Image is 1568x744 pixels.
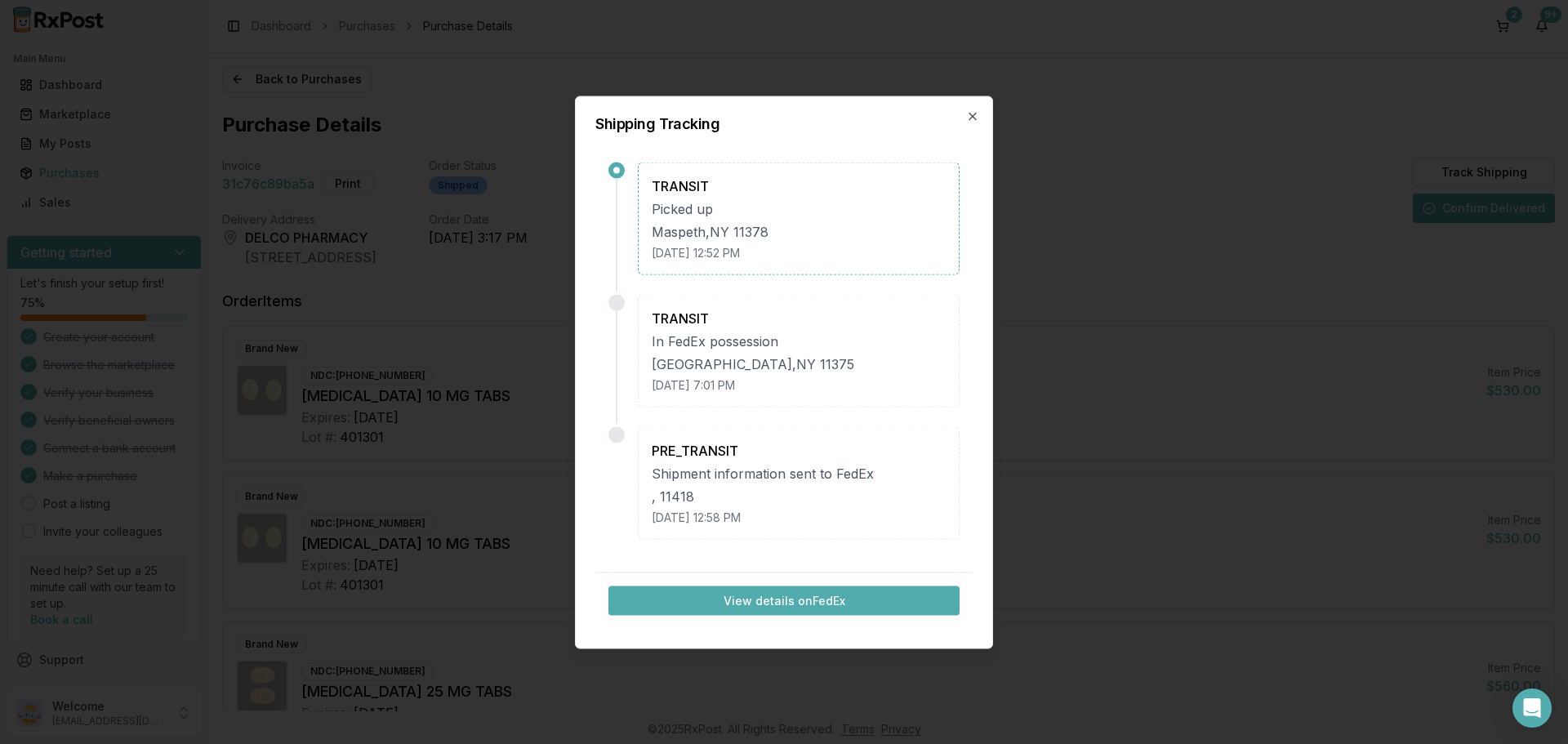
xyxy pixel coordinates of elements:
[608,586,960,615] button: View details onFedEx
[652,331,946,350] div: In FedEx possession
[652,354,946,373] div: [GEOGRAPHIC_DATA] , NY 11375
[652,198,946,218] div: Picked up
[652,440,946,460] div: PRE_TRANSIT
[652,176,946,195] div: TRANSIT
[652,376,946,393] div: [DATE] 7:01 PM
[652,308,946,327] div: TRANSIT
[652,221,946,241] div: Maspeth , NY 11378
[652,463,946,483] div: Shipment information sent to FedEx
[652,509,946,525] div: [DATE] 12:58 PM
[652,244,946,261] div: [DATE] 12:52 PM
[652,486,946,506] div: , 11418
[595,116,973,131] h2: Shipping Tracking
